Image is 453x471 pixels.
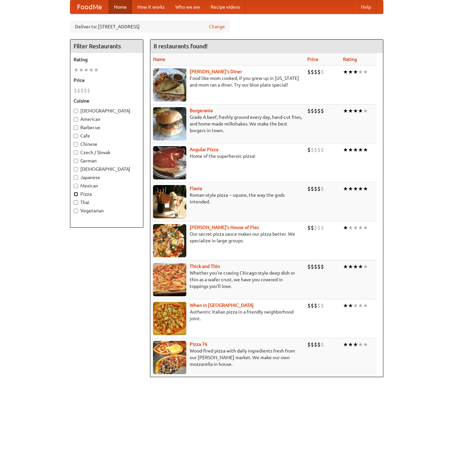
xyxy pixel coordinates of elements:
[311,185,314,192] li: $
[77,87,80,94] li: $
[153,192,302,205] p: Roman-style pizza -- square, the way the gods intended.
[74,124,140,131] label: Barbecue
[307,146,311,153] li: $
[353,68,358,76] li: ★
[363,224,368,231] li: ★
[321,263,324,270] li: $
[70,0,109,14] a: FoodMe
[353,185,358,192] li: ★
[74,174,140,181] label: Japanese
[74,56,140,63] h5: Rating
[132,0,170,14] a: How it works
[74,191,140,197] label: Pizza
[343,341,348,348] li: ★
[109,0,132,14] a: Home
[190,108,213,113] b: Burgerama
[74,159,78,163] input: German
[356,0,376,14] a: Help
[343,146,348,153] li: ★
[317,68,321,76] li: $
[321,302,324,309] li: $
[74,132,140,139] label: Cafe
[153,231,302,244] p: Our secret pizza sauce makes our pizza better. We specialize in large groups.
[314,68,317,76] li: $
[153,75,302,88] p: Food like mom cooked, if you grew up in [US_STATE] and mom ran a diner. Try our blue plate special!
[311,146,314,153] li: $
[74,150,78,155] input: Czech / Slovak
[153,224,186,257] img: luigis.jpg
[307,107,311,115] li: $
[79,66,84,74] li: ★
[353,341,358,348] li: ★
[74,109,78,113] input: [DEMOGRAPHIC_DATA]
[87,87,90,94] li: $
[311,107,314,115] li: $
[348,185,353,192] li: ★
[321,107,324,115] li: $
[343,224,348,231] li: ★
[74,200,78,205] input: Thai
[153,270,302,290] p: Whether you're craving Chicago-style deep dish or thin as a wafer crust, we have you covered in t...
[363,68,368,76] li: ★
[153,57,165,62] a: Name
[343,68,348,76] li: ★
[84,87,87,94] li: $
[153,68,186,102] img: sallys.jpg
[358,107,363,115] li: ★
[153,146,186,179] img: angular.jpg
[348,68,353,76] li: ★
[353,107,358,115] li: ★
[311,224,314,231] li: $
[190,69,242,74] a: [PERSON_NAME]'s Diner
[314,341,317,348] li: $
[74,167,78,171] input: [DEMOGRAPHIC_DATA]
[317,224,321,231] li: $
[74,87,77,94] li: $
[80,87,84,94] li: $
[74,184,78,188] input: Mexican
[358,185,363,192] li: ★
[153,341,186,374] img: pizza76.jpg
[70,21,230,33] div: Deliver to: [STREET_ADDRESS]
[314,107,317,115] li: $
[205,0,245,14] a: Recipe videos
[307,68,311,76] li: $
[343,302,348,309] li: ★
[343,57,357,62] a: Rating
[74,182,140,189] label: Mexican
[314,185,317,192] li: $
[307,185,311,192] li: $
[348,107,353,115] li: ★
[190,303,254,308] b: When in [GEOGRAPHIC_DATA]
[311,302,314,309] li: $
[358,263,363,270] li: ★
[307,341,311,348] li: $
[353,302,358,309] li: ★
[343,263,348,270] li: ★
[353,146,358,153] li: ★
[317,107,321,115] li: $
[307,263,311,270] li: $
[94,66,99,74] li: ★
[317,185,321,192] li: $
[358,68,363,76] li: ★
[363,341,368,348] li: ★
[74,207,140,214] label: Vegetarian
[321,341,324,348] li: $
[317,302,321,309] li: $
[358,146,363,153] li: ★
[170,0,205,14] a: Who we are
[190,225,259,230] b: [PERSON_NAME]'s House of Pies
[348,224,353,231] li: ★
[74,192,78,196] input: Pizza
[190,147,218,152] a: Angular Pizza
[321,185,324,192] li: $
[153,348,302,367] p: Wood-fired pizza with daily ingredients fresh from our [PERSON_NAME] market. We make our own mozz...
[353,263,358,270] li: ★
[190,342,207,347] a: Pizza 76
[311,68,314,76] li: $
[70,40,143,53] h4: Filter Restaurants
[74,134,78,138] input: Cafe
[190,186,202,191] a: Flavia
[153,309,302,322] p: Authentic Italian pizza in a friendly neighborhood joint.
